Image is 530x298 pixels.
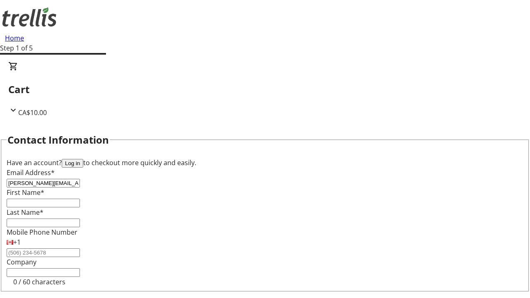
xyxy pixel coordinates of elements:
[13,277,65,286] tr-character-limit: 0 / 60 characters
[8,61,522,118] div: CartCA$10.00
[7,158,523,168] div: Have an account? to checkout more quickly and easily.
[7,168,55,177] label: Email Address*
[7,188,44,197] label: First Name*
[7,248,80,257] input: (506) 234-5678
[62,159,83,168] button: Log in
[7,132,109,147] h2: Contact Information
[7,208,43,217] label: Last Name*
[7,228,77,237] label: Mobile Phone Number
[7,257,36,267] label: Company
[8,82,522,97] h2: Cart
[18,108,47,117] span: CA$10.00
